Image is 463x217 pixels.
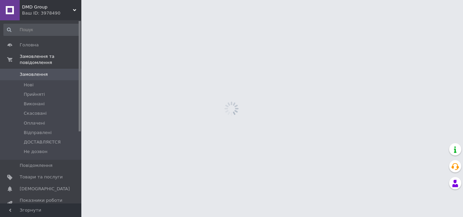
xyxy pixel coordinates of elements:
input: Пошук [3,24,80,36]
div: Ваш ID: 3978490 [22,10,81,16]
span: Не дозвон [24,149,47,155]
span: Повідомлення [20,162,53,169]
span: Замовлення [20,71,48,78]
span: Скасовані [24,110,47,116]
span: Нові [24,82,34,88]
span: Показники роботи компанії [20,197,63,210]
span: Оплачені [24,120,45,126]
span: Головна [20,42,39,48]
span: DMD Group [22,4,73,10]
span: Виконані [24,101,45,107]
span: Замовлення та повідомлення [20,53,81,66]
span: Прийняті [24,91,45,97]
span: Відправлені [24,130,52,136]
span: [DEMOGRAPHIC_DATA] [20,186,70,192]
span: Товари та послуги [20,174,63,180]
span: ДОСТАВЛЯЄТСЯ [24,139,61,145]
